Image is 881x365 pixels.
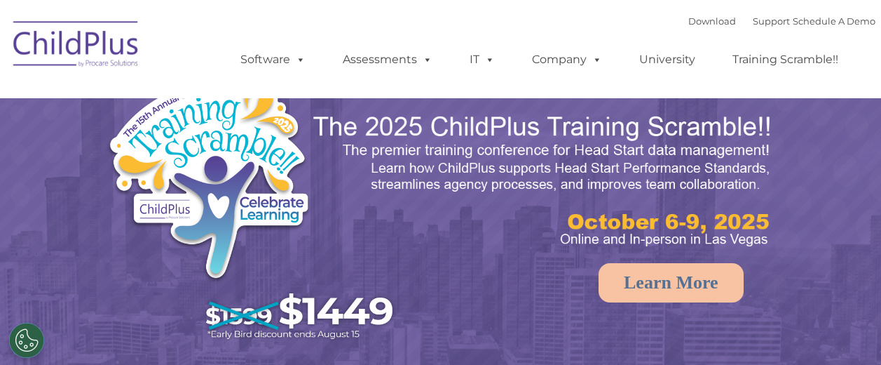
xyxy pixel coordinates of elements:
a: IT [456,46,509,74]
a: Support [753,15,790,27]
a: Training Scramble!! [718,46,852,74]
a: Company [518,46,616,74]
a: Download [688,15,736,27]
img: ChildPlus by Procare Solutions [6,11,146,81]
a: Learn More [599,263,744,303]
a: Software [226,46,320,74]
a: Schedule A Demo [793,15,875,27]
button: Cookies Settings [9,323,44,358]
a: Assessments [329,46,446,74]
a: University [625,46,709,74]
font: | [688,15,875,27]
